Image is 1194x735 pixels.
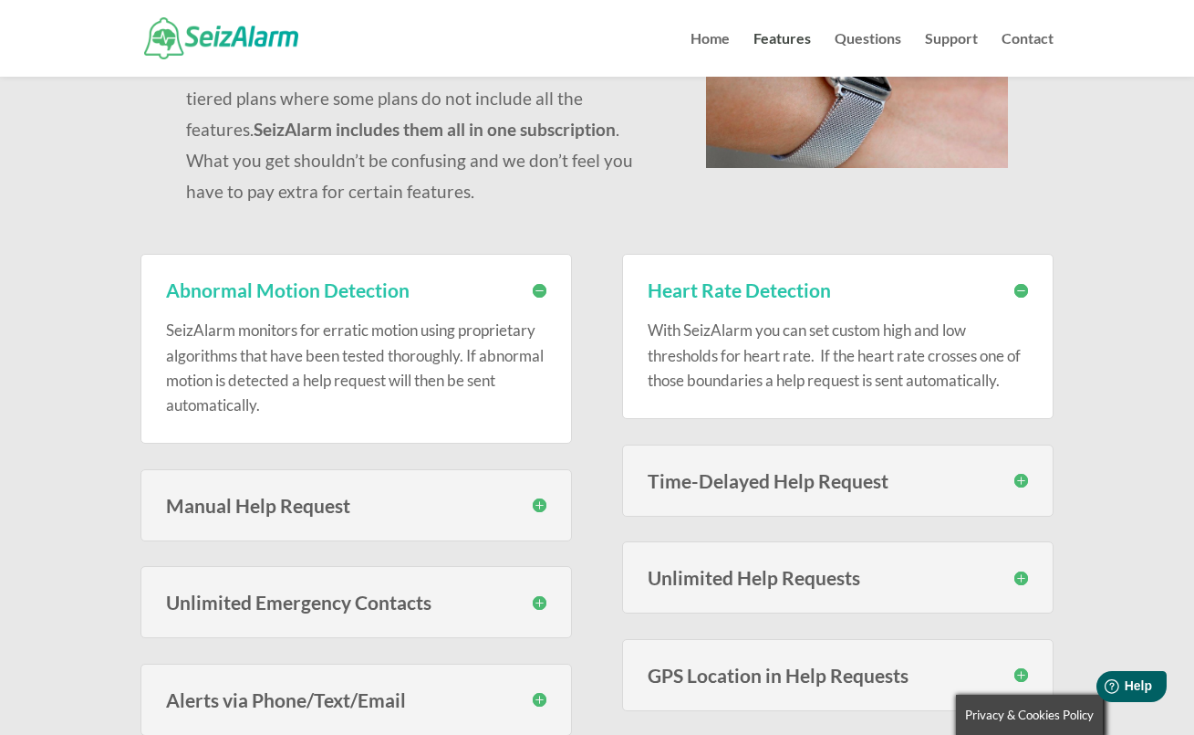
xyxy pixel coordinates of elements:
h3: Unlimited Emergency Contacts [166,593,546,612]
h3: Abnormal Motion Detection [166,280,546,299]
a: Contact [1002,32,1054,77]
iframe: Help widget launcher [1032,664,1174,715]
img: SeizAlarm [144,17,298,58]
h3: Heart Rate Detection [648,280,1028,299]
h3: GPS Location in Help Requests [648,666,1028,685]
strong: SeizAlarm includes them all in one subscription [254,119,616,140]
p: SeizAlarm monitors for erratic motion using proprietary algorithms that have been tested thorough... [166,318,546,417]
h3: Manual Help Request [166,496,546,515]
a: Features [753,32,811,77]
h3: Unlimited Help Requests [648,568,1028,587]
a: Home [690,32,730,77]
span: Privacy & Cookies Policy [965,708,1094,722]
h3: Time-Delayed Help Request [648,471,1028,490]
h3: Alerts via Phone/Text/Email [166,690,546,709]
a: Support [925,32,978,77]
a: Questions [835,32,901,77]
p: With SeizAlarm you can set custom high and low thresholds for heart rate. If the heart rate cross... [648,318,1028,393]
